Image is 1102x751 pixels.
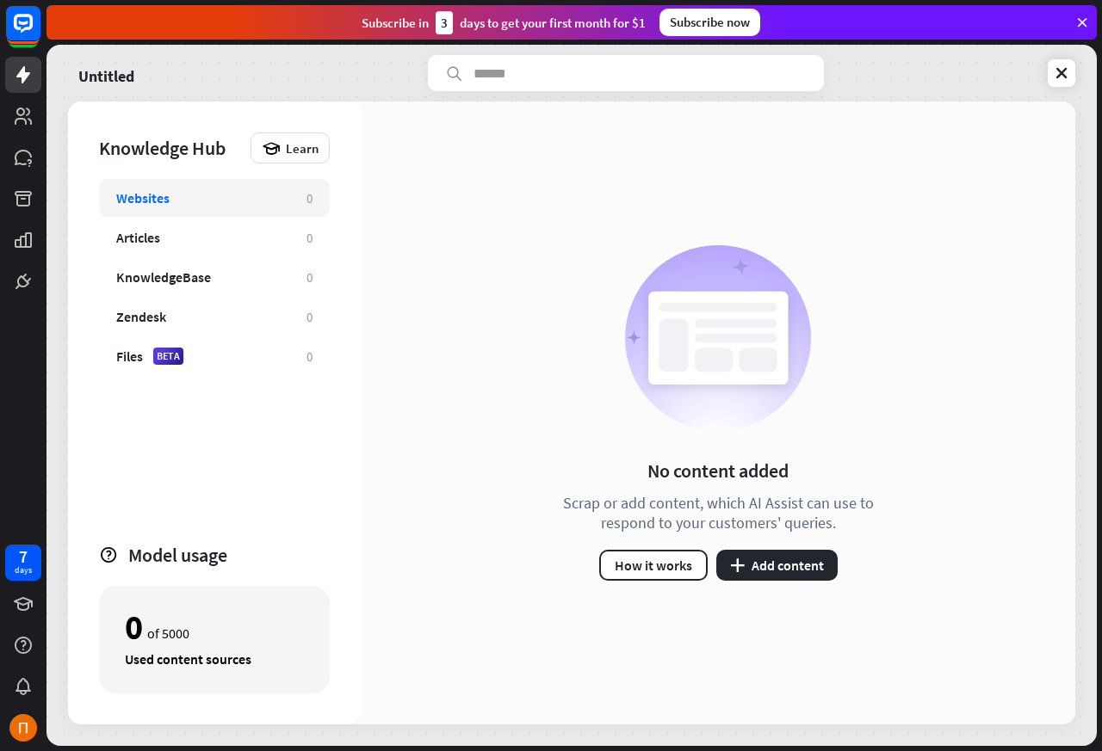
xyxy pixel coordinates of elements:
div: Subscribe in days to get your first month for $1 [362,11,646,34]
div: days [15,564,32,576]
div: 3 [436,11,453,34]
div: 0 [306,230,313,246]
span: Learn [286,140,319,157]
div: Articles [116,229,160,246]
div: BETA [153,348,183,365]
div: Subscribe now [659,9,760,36]
div: Model usage [128,543,330,567]
div: 0 [306,348,313,365]
div: Scrap or add content, which AI Assist can use to respond to your customers' queries. [542,493,895,532]
i: plus [730,558,745,572]
div: Zendesk [116,308,166,325]
div: KnowledgeBase [116,268,211,286]
div: Used content sources [125,650,304,668]
button: plusAdd content [716,550,838,581]
a: 7 days [5,545,41,581]
div: 0 [306,190,313,206]
div: 0 [306,269,313,286]
div: Knowledge Hub [99,136,242,160]
div: of 5000 [125,612,304,642]
div: 0 [125,612,143,642]
a: Untitled [78,55,134,91]
div: Files [116,348,143,365]
button: How it works [599,550,708,581]
div: Websites [116,189,170,206]
div: No content added [647,459,789,483]
div: 7 [19,549,28,564]
div: 0 [306,309,313,325]
button: Open LiveChat chat widget [14,7,65,58]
